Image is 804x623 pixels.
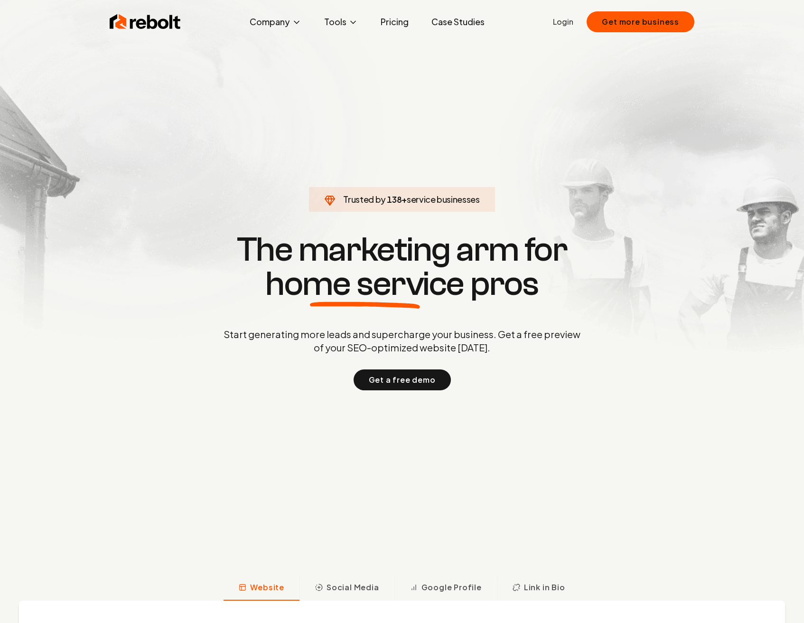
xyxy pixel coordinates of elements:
span: Social Media [327,582,379,593]
h1: The marketing arm for pros [174,233,630,301]
a: Case Studies [424,12,492,31]
span: Trusted by [343,194,385,205]
button: Company [242,12,309,31]
span: home service [265,267,464,301]
p: Start generating more leads and supercharge your business. Get a free preview of your SEO-optimiz... [222,328,582,354]
a: Login [553,16,573,28]
button: Google Profile [394,576,497,601]
span: Link in Bio [524,582,565,593]
button: Social Media [299,576,394,601]
span: 138 [387,193,402,206]
button: Link in Bio [497,576,580,601]
span: Website [250,582,284,593]
span: + [402,194,407,205]
button: Website [224,576,299,601]
span: Google Profile [421,582,482,593]
img: Rebolt Logo [110,12,181,31]
button: Get a free demo [354,369,451,390]
a: Pricing [373,12,416,31]
button: Get more business [587,11,694,32]
button: Tools [317,12,365,31]
span: service businesses [407,194,480,205]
